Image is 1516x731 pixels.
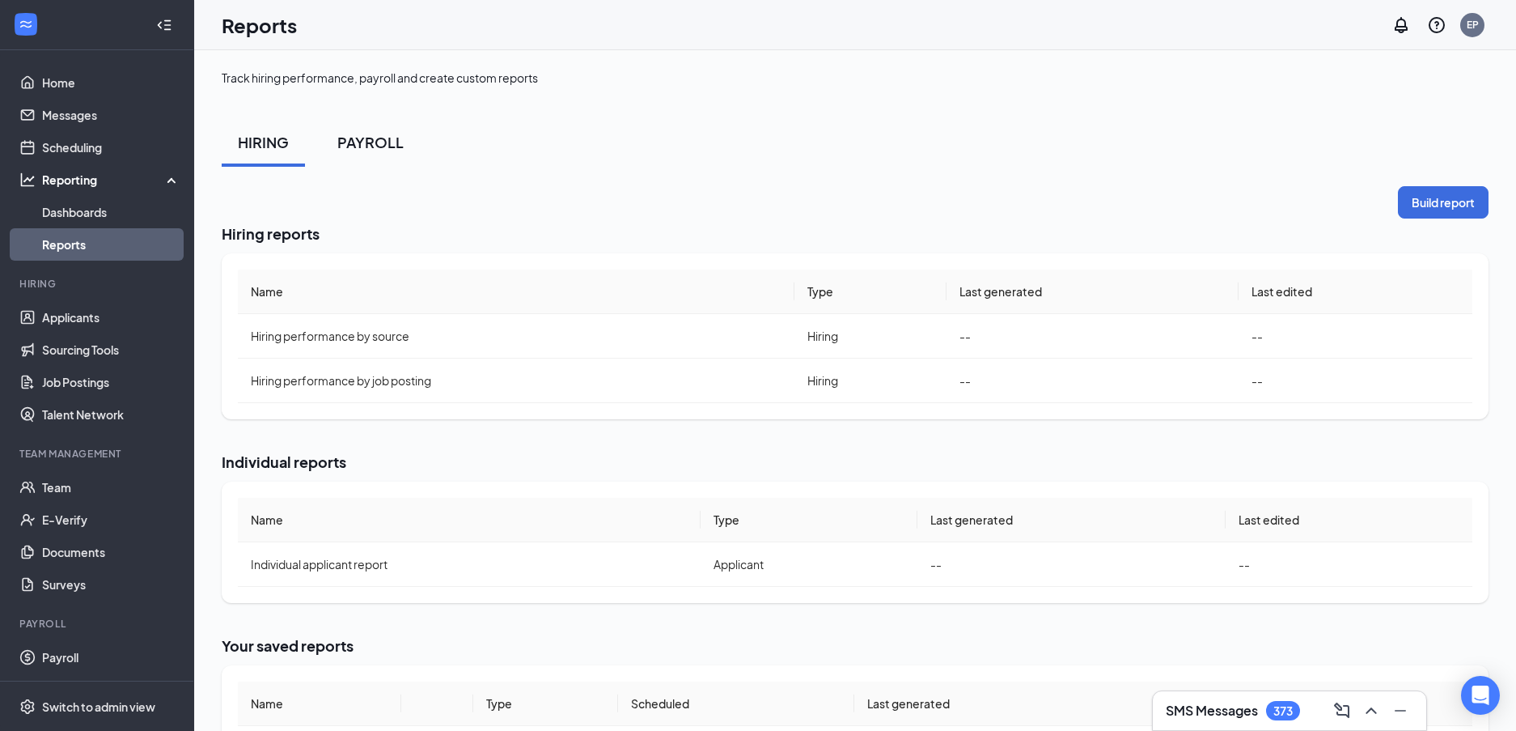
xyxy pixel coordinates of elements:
button: ChevronUp [1358,698,1384,724]
a: Surveys [42,568,180,601]
a: Team [42,471,180,504]
button: ComposeMessage [1329,698,1355,724]
td: Hiring [794,314,947,359]
h2: Individual reports [222,452,1488,472]
a: Payroll [42,641,180,674]
a: Scheduling [42,131,180,164]
svg: ChevronUp [1361,701,1381,720]
button: Build report [1398,186,1488,219]
th: Name [238,498,701,542]
span: Hiring performance by source [251,329,409,343]
a: Dashboards [42,196,180,228]
th: Last generated [946,270,1239,314]
svg: WorkstreamLogo [18,16,34,32]
th: Last edited [1226,498,1472,542]
th: Name [238,682,401,726]
svg: Analysis [19,172,36,188]
th: Type [473,682,618,726]
td: Applicant [701,542,917,587]
td: -- [917,542,1226,587]
h2: Hiring reports [222,223,1488,244]
a: Reports [42,228,180,261]
th: Last edited [1239,270,1472,314]
button: Minimize [1387,698,1413,724]
th: Last edited [1158,682,1400,726]
div: PAYROLL [337,132,404,152]
h2: Your saved reports [222,635,1488,656]
td: -- [1226,542,1472,587]
div: Open Intercom Messenger [1461,676,1500,715]
td: -- [946,359,1239,403]
svg: Notifications [1391,15,1411,35]
td: -- [946,314,1239,359]
a: Job Postings [42,366,180,398]
a: Applicants [42,301,180,334]
a: Messages [42,99,180,131]
a: E-Verify [42,504,180,536]
svg: Minimize [1391,701,1410,720]
svg: QuestionInfo [1427,15,1446,35]
a: Reports [42,674,180,706]
span: Hiring performance by job posting [251,373,431,388]
svg: ComposeMessage [1332,701,1352,720]
th: Last generated [854,682,1158,726]
svg: Collapse [156,17,172,33]
a: Home [42,66,180,99]
td: -- [1239,359,1472,403]
div: Track hiring performance, payroll and create custom reports [222,70,538,86]
div: Team Management [19,447,177,461]
h1: Reports [222,11,297,39]
div: HIRING [238,132,289,152]
td: Hiring [794,359,947,403]
th: Name [238,270,794,314]
span: Individual applicant report [251,557,387,572]
div: Payroll [19,617,177,631]
div: Hiring [19,277,177,291]
a: Documents [42,536,180,568]
div: EP [1467,18,1479,32]
th: Scheduled [618,682,853,726]
svg: Settings [19,699,36,715]
a: Talent Network [42,398,180,431]
div: 373 [1273,704,1293,718]
th: Last generated [917,498,1226,542]
h3: SMS Messages [1166,702,1258,720]
div: Switch to admin view [42,699,155,715]
div: Reporting [42,172,181,188]
th: Type [794,270,947,314]
th: Type [701,498,917,542]
td: -- [1239,314,1472,359]
a: Sourcing Tools [42,334,180,366]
